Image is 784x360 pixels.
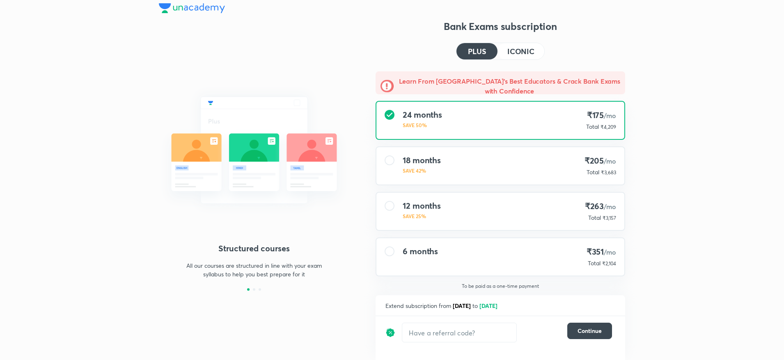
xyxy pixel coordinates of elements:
h4: ₹351 [585,246,616,257]
span: Continue [578,327,602,335]
span: ₹3,157 [603,215,616,221]
p: Total [588,214,601,222]
img: daily_live_classes_be8fa5af21.svg [159,79,349,221]
h4: 18 months [403,155,441,165]
p: All our courses are structured in line with your exam syllabus to help you best prepare for it [183,261,326,278]
span: /mo [604,202,616,211]
p: Total [586,123,599,131]
span: ₹2,104 [602,260,616,267]
h4: 24 months [403,110,442,120]
h4: ICONIC [507,48,534,55]
span: /mo [604,157,616,165]
span: [DATE] [453,302,471,310]
h4: PLUS [468,48,486,55]
img: - [381,80,394,93]
h4: ₹205 [583,155,616,166]
button: ICONIC [497,43,544,59]
p: SAVE 42% [403,167,441,174]
h4: 6 months [403,246,438,256]
img: Company Logo [159,3,225,13]
span: ₹4,209 [601,124,616,130]
button: Continue [567,323,612,339]
span: Extend subscription from to [385,302,499,310]
h4: 12 months [403,201,441,211]
span: ₹3,683 [601,169,616,175]
h4: Structured courses [159,242,349,255]
p: SAVE 50% [403,121,442,129]
span: [DATE] [479,302,497,310]
h4: ₹263 [585,201,616,212]
img: discount [385,323,395,342]
h5: Learn From [GEOGRAPHIC_DATA]'s Best Educators & Crack Bank Exams with Confidence [399,76,620,96]
h4: ₹175 [583,110,616,121]
button: PLUS [456,43,497,59]
p: To be paid as a one-time payment [369,283,632,289]
span: /mo [604,111,616,120]
h3: Bank Exams subscription [376,20,625,33]
p: SAVE 25% [403,212,441,220]
input: Have a referral code? [402,323,516,342]
span: /mo [604,248,616,256]
p: Total [588,259,601,267]
p: Total [587,168,599,176]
